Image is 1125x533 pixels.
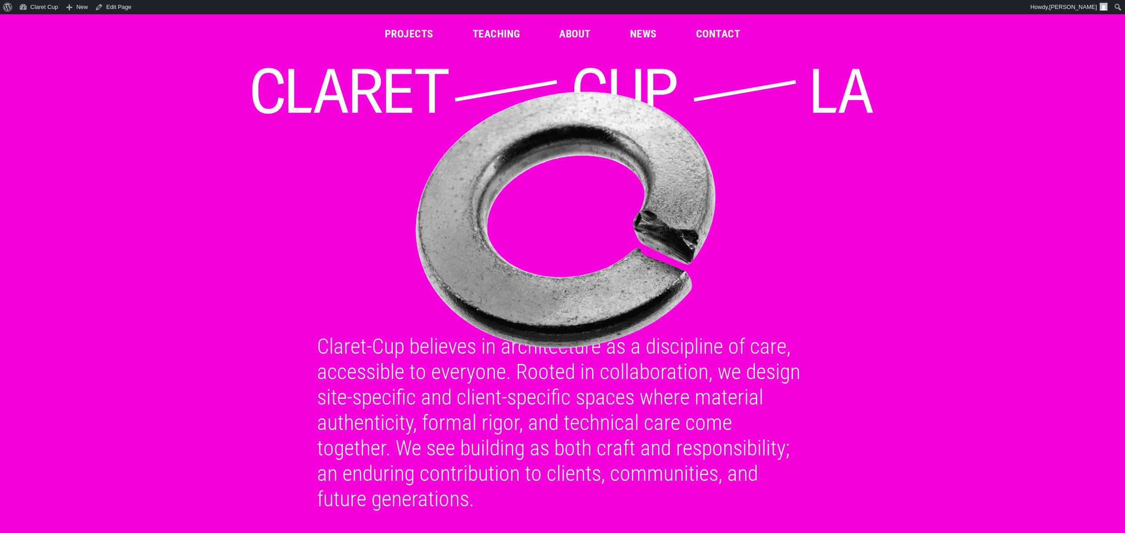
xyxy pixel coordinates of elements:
span: [PERSON_NAME] [1049,4,1097,10]
a: Projects [385,29,433,39]
a: Contact [696,29,740,39]
a: Teaching [473,29,520,39]
nav: Main Menu [385,29,740,39]
a: About [559,29,590,39]
img: Metal washer [250,85,878,352]
div: Claret-Cup believes in architecture as a discipline of care, accessible to everyone. Rooted in co... [306,334,819,512]
a: News [630,29,657,39]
